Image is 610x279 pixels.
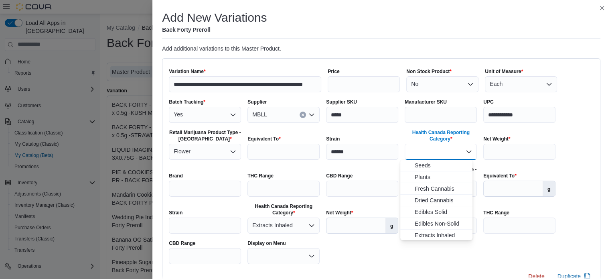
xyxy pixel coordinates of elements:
button: Open list of options [308,222,315,229]
label: CBD Range [169,240,195,246]
button: Fresh Cannabis [400,183,472,195]
label: Non Stock Product [406,68,452,75]
span: Dried Cannabis [415,196,468,204]
label: THC Range [247,173,274,179]
button: Clear input [300,112,306,118]
label: Batch Tracking [169,99,205,105]
label: THC Range [483,210,509,216]
span: Fresh Cannabis [415,185,468,193]
label: Health Canada Reporting Category [405,129,477,142]
h1: Add New Variations [162,10,267,26]
label: Unit of Measure [485,68,523,75]
label: Brand [169,173,183,179]
span: Yes [174,110,183,119]
label: Manufacturer SKU [405,99,447,105]
label: Health Canada Reporting Category [247,203,320,216]
label: Retail Marijuana Product Type - [GEOGRAPHIC_DATA] [169,129,241,142]
h5: Back Forty Preroll [162,26,267,34]
span: Extracts Inhaled [252,220,292,230]
span: Seeds [415,161,468,169]
button: Open list of options [230,112,236,118]
span: Plants [415,173,468,181]
button: Plants [400,171,472,183]
label: g [543,181,555,196]
label: Strain [169,210,182,216]
label: Net Weight [483,136,510,142]
p: Add additional variations to this Master Product. [162,45,600,52]
span: Edibles Solid [415,208,468,216]
span: MBLL [252,110,267,119]
button: Open list of options [308,253,315,259]
label: UPC [483,99,493,105]
label: Strain [326,136,340,142]
button: Extracts Inhaled [400,230,472,241]
span: Each [490,79,503,89]
button: Edibles Non-Solid [400,218,472,230]
label: CBD Range [326,173,353,179]
button: Close this dialog [597,3,607,13]
label: g [385,218,398,233]
button: Edibles Solid [400,206,472,218]
button: Open list of options [546,81,552,88]
span: Edibles Non-Solid [415,220,468,228]
button: Close list of options [466,149,472,155]
div: Choose from the following options [400,160,472,276]
label: Variation Name [169,68,205,75]
label: Supplier SKU [326,99,357,105]
label: Net Weight [326,210,353,216]
button: Dried Cannabis [400,195,472,206]
label: Equivalent To [247,136,280,142]
label: Equivalent To [483,173,516,179]
button: Open list of options [308,112,315,118]
label: Price [328,68,339,75]
label: Supplier [247,99,267,105]
span: Extracts Inhaled [415,231,468,239]
button: Open list of options [467,81,474,88]
span: Flower [174,147,190,156]
label: Display on Menu [247,240,286,246]
button: Seeds [400,160,472,171]
button: Open list of options [230,149,236,155]
span: No [411,79,418,89]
